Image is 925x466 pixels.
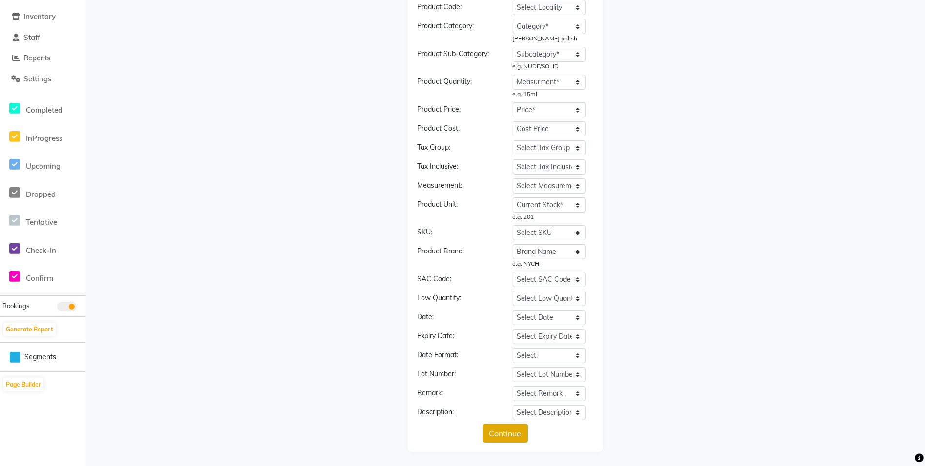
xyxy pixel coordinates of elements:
span: Settings [23,74,51,83]
span: Check-In [26,246,56,255]
div: Lot Number: [410,369,505,382]
span: Reports [23,53,50,62]
span: Staff [23,33,40,42]
span: Confirm [26,273,53,283]
button: Generate Report [3,323,56,336]
a: Reports [2,53,83,64]
div: Tax Inclusive: [410,161,505,175]
a: Settings [2,74,83,85]
div: Tax Group: [410,142,505,155]
div: Product Cost: [410,123,505,136]
span: Segments [24,352,56,362]
a: Inventory [2,11,83,22]
span: Completed [26,105,62,115]
div: Product Code: [410,2,505,15]
div: Product Unit: [410,199,505,221]
button: Page Builder [3,378,43,391]
span: Tentative [26,217,57,227]
div: Product Sub-Category: [410,49,505,71]
div: Product Quantity: [410,77,505,98]
div: [PERSON_NAME] polish [513,34,586,43]
span: Upcoming [26,161,60,171]
div: Product Price: [410,104,505,117]
a: Staff [2,32,83,43]
div: e.g. NYCHI [513,259,586,268]
span: InProgress [26,134,62,143]
div: Product Category: [410,21,505,43]
span: Dropped [26,190,56,199]
div: Low Quantity: [410,293,505,306]
span: Inventory [23,12,56,21]
div: Expiry Date: [410,331,505,344]
div: e.g. 15ml [513,90,586,98]
div: Date: [410,312,505,325]
div: Remark: [410,388,505,401]
div: Measurement: [410,180,505,194]
div: Description: [410,407,505,420]
div: e.g. NUDE/SOLID [513,62,586,71]
button: Continue [483,424,528,443]
div: Product Brand: [410,246,505,268]
div: SAC Code: [410,274,505,287]
div: Date Format: [410,350,505,363]
div: e.g. 201 [513,213,586,221]
span: Bookings [2,302,29,310]
div: SKU: [410,227,505,240]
